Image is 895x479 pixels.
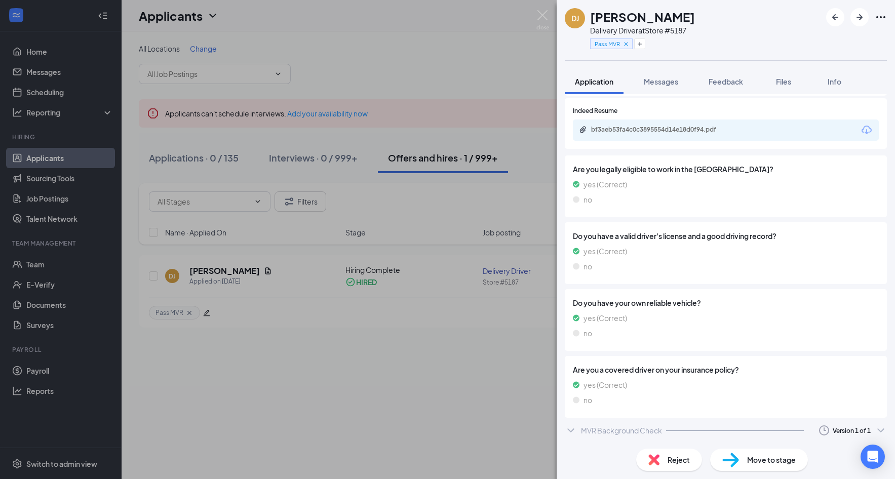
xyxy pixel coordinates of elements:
[579,126,743,135] a: Paperclipbf3aeb53fa4c0c3895554d14e18d0f94.pdf
[668,454,690,465] span: Reject
[583,261,592,272] span: no
[591,126,733,134] div: bf3aeb53fa4c0c3895554d14e18d0f94.pdf
[583,379,627,390] span: yes (Correct)
[581,425,662,435] div: MVR Background Check
[875,424,887,436] svg: ChevronDown
[861,124,873,136] svg: Download
[776,77,791,86] span: Files
[573,297,879,308] span: Do you have your own reliable vehicle?
[573,364,879,375] span: Are you a covered driver on your insurance policy?
[875,11,887,23] svg: Ellipses
[573,230,879,242] span: Do you have a valid driver's license and a good driving record?
[828,77,841,86] span: Info
[826,8,844,26] button: ArrowLeftNew
[590,8,695,25] h1: [PERSON_NAME]
[583,328,592,339] span: no
[565,424,577,436] svg: ChevronDown
[579,126,587,134] svg: Paperclip
[583,179,627,190] span: yes (Correct)
[583,246,627,257] span: yes (Correct)
[709,77,743,86] span: Feedback
[833,426,871,435] div: Version 1 of 1
[573,106,617,116] span: Indeed Resume
[583,194,592,205] span: no
[853,11,866,23] svg: ArrowRight
[583,394,592,406] span: no
[622,41,630,48] svg: Cross
[818,424,830,436] svg: Clock
[595,39,620,48] span: Pass MVR
[637,41,643,47] svg: Plus
[573,164,879,175] span: Are you legally eligible to work in the [GEOGRAPHIC_DATA]?
[850,8,869,26] button: ArrowRight
[829,11,841,23] svg: ArrowLeftNew
[571,13,579,23] div: DJ
[583,312,627,324] span: yes (Correct)
[747,454,796,465] span: Move to stage
[861,445,885,469] div: Open Intercom Messenger
[575,77,613,86] span: Application
[644,77,678,86] span: Messages
[634,38,645,49] button: Plus
[590,25,695,35] div: Delivery Driver at Store #5187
